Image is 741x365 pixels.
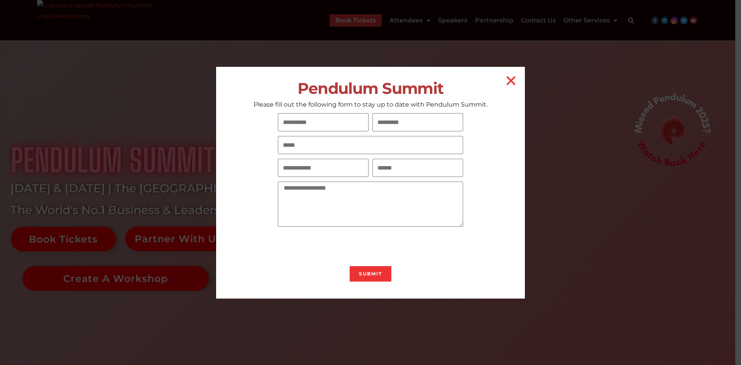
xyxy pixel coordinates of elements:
a: Close [505,75,517,87]
h2: Pendulum Summit [216,80,525,97]
iframe: reCAPTCHA [278,231,395,261]
p: Please fill out the following form to stay up to date with Pendulum Summit. [216,100,525,109]
span: Submit [359,272,382,276]
button: Submit [350,266,391,282]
